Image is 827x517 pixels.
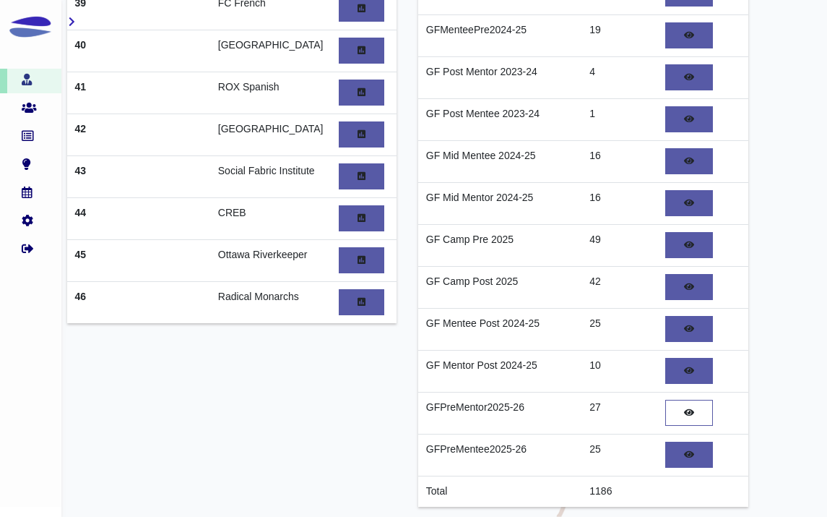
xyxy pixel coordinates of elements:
[418,266,582,308] td: GF Camp Post 2025
[665,358,713,384] a: Response Count
[418,350,582,392] td: GF Mentor Post 2024-25
[1,158,54,173] a: education
[418,476,582,507] td: Total
[418,14,582,56] td: GFMenteePre2024-25
[582,434,658,476] td: 25
[67,239,210,281] th: 45
[210,155,331,197] td: Social Fabric Institute
[210,239,331,281] td: Ottawa Riverkeeper
[339,163,384,189] a: Response Count
[7,4,54,51] img: main_logo.svg
[210,114,331,155] td: [GEOGRAPHIC_DATA]
[582,476,658,507] td: 1186
[418,224,582,266] td: GF Camp Pre 2025
[665,148,713,174] a: Response Count
[67,281,210,322] th: 46
[582,224,658,266] td: 49
[418,98,582,140] td: GF Post Mentee 2023-24
[67,155,210,197] th: 43
[339,80,384,106] a: Response Count
[210,30,331,72] td: [GEOGRAPHIC_DATA]
[418,392,582,434] td: GFPreMentor2025-26
[339,121,384,148] a: Response Count
[665,64,713,90] a: Response Count
[339,205,384,231] a: Response Count
[210,72,331,114] td: ROX Spanish
[665,442,713,468] a: Response Count
[339,38,384,64] a: Response Count
[582,14,658,56] td: 19
[582,308,658,350] td: 25
[665,274,713,300] a: Response Count
[67,72,210,114] th: 41
[582,56,658,98] td: 4
[339,247,384,273] a: Response Count
[210,281,331,322] td: Radical Monarchs
[665,22,713,48] a: Response Count
[582,98,658,140] td: 1
[210,197,331,239] td: CREB
[665,106,713,132] a: Response Count
[665,190,713,216] a: Response Count
[67,30,210,72] th: 40
[418,56,582,98] td: GF Post Mentor 2023-24
[582,350,658,392] td: 10
[339,289,384,315] a: Response Count
[418,308,582,350] td: GF Mentee Post 2024-25
[67,197,210,239] th: 44
[582,140,658,182] td: 16
[418,182,582,224] td: GF Mid Mentor 2024-25
[665,400,713,426] a: Response Count
[665,232,713,258] a: Response Count
[665,316,713,342] a: Response Count
[69,14,75,30] a: toggle-sidebar
[418,434,582,476] td: GFPreMentee2025-26
[582,392,658,434] td: 27
[582,182,658,224] td: 16
[67,114,210,155] th: 42
[418,140,582,182] td: GF Mid Mentee 2024-25
[582,266,658,308] td: 42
